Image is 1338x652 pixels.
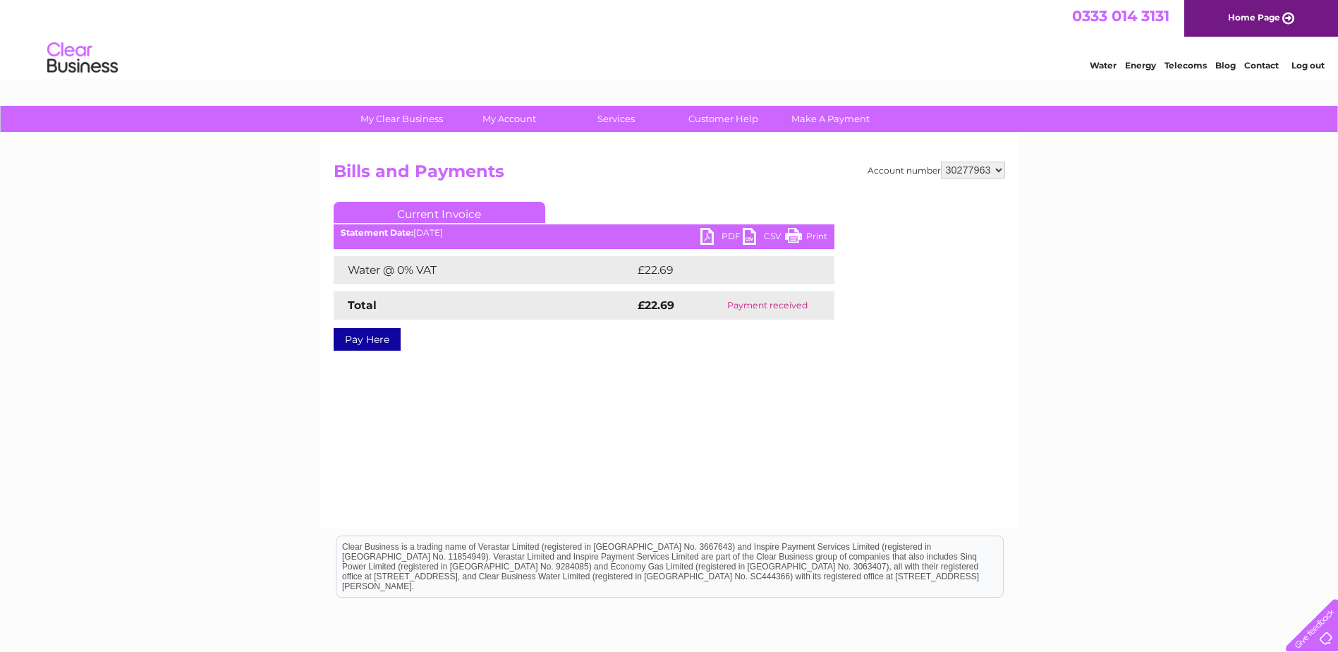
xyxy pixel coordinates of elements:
div: [DATE] [334,228,834,238]
a: Energy [1125,60,1156,71]
strong: £22.69 [638,298,674,312]
div: Account number [868,162,1005,179]
h2: Bills and Payments [334,162,1005,188]
a: Make A Payment [772,106,889,132]
a: CSV [743,228,785,248]
img: logo.png [47,37,118,80]
a: My Account [451,106,567,132]
a: PDF [700,228,743,248]
a: Services [558,106,674,132]
b: Statement Date: [341,227,413,238]
td: Water @ 0% VAT [334,256,634,284]
a: Water [1090,60,1117,71]
div: Clear Business is a trading name of Verastar Limited (registered in [GEOGRAPHIC_DATA] No. 3667643... [336,8,1003,68]
td: Payment received [700,291,834,320]
a: Contact [1244,60,1279,71]
a: Blog [1215,60,1236,71]
a: Customer Help [665,106,781,132]
a: Current Invoice [334,202,545,223]
a: 0333 014 3131 [1072,7,1169,25]
td: £22.69 [634,256,806,284]
a: Log out [1291,60,1325,71]
a: Pay Here [334,328,401,351]
a: Telecoms [1164,60,1207,71]
a: Print [785,228,827,248]
strong: Total [348,298,377,312]
a: My Clear Business [343,106,460,132]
